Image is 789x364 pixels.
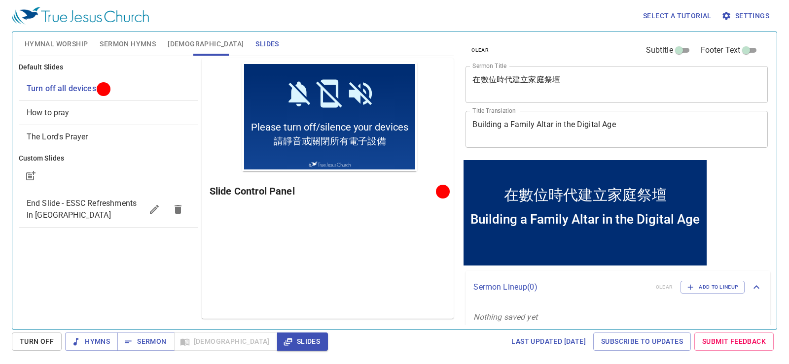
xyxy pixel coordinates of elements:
div: End Slide - ESSC Refreshments in [GEOGRAPHIC_DATA] [19,192,198,227]
textarea: Building a Family Altar in the Digital Age [472,120,761,138]
h6: Custom Slides [19,153,198,164]
button: Settings [719,7,773,25]
span: Please turn off/silence your devices [9,59,166,71]
div: Turn off all devices [19,77,198,100]
span: Add to Lineup [687,283,738,292]
button: Hymns [65,332,118,351]
span: 請靜音或關閉所有電子設備 [32,73,144,86]
img: True Jesus Church [12,7,149,25]
a: Submit Feedback [694,332,774,351]
h6: Default Slides [19,62,198,73]
button: clear [466,44,495,56]
span: Last updated [DATE] [511,335,586,348]
span: [object Object] [27,84,96,93]
div: The Lord's Prayer [19,125,198,149]
img: True Jesus Church [67,99,109,105]
span: clear [471,46,489,55]
span: Settings [723,10,769,22]
button: Add to Lineup [681,281,745,294]
a: Subscribe to Updates [593,332,691,351]
p: Sermon Lineup ( 0 ) [473,281,647,293]
span: End Slide - ESSC Refreshments in Fellowship Hall [27,199,137,220]
span: Select a tutorial [643,10,712,22]
span: Subtitle [646,44,673,56]
h6: Slide Control Panel [210,183,439,199]
textarea: 在數位時代建立家庭祭壇 [472,75,761,94]
span: Sermon [125,335,166,348]
i: Nothing saved yet [473,312,538,322]
span: Slides [255,38,279,50]
button: Sermon [117,332,174,351]
span: [object Object] [27,108,70,117]
span: [object Object] [27,132,88,141]
div: How to pray [19,101,198,125]
div: Sermon Lineup(0)clearAdd to Lineup [466,271,770,303]
a: Last updated [DATE] [507,332,590,351]
span: Footer Text [701,44,741,56]
span: Hymnal Worship [25,38,88,50]
span: [DEMOGRAPHIC_DATA] [168,38,244,50]
span: Slides [285,335,320,348]
span: Subscribe to Updates [601,335,683,348]
button: Slides [277,332,328,351]
span: Submit Feedback [702,335,766,348]
span: Hymns [73,335,110,348]
button: Select a tutorial [639,7,716,25]
iframe: from-child [462,158,709,267]
span: Turn Off [20,335,54,348]
span: Sermon Hymns [100,38,156,50]
button: Turn Off [12,332,62,351]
